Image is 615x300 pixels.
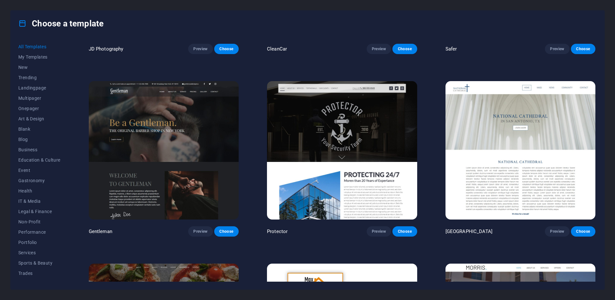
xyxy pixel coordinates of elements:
span: Services [18,250,60,255]
span: IT & Media [18,199,60,204]
span: Performance [18,230,60,235]
span: New [18,65,60,70]
span: Blank [18,127,60,132]
span: Travel [18,281,60,286]
span: Business [18,147,60,152]
span: All Templates [18,44,60,49]
button: Blank [18,124,60,134]
button: Portfolio [18,237,60,248]
span: Choose [576,46,590,52]
button: Art & Design [18,114,60,124]
img: Gentleman [89,81,239,220]
button: Preview [545,226,569,237]
h4: Choose a template [18,18,104,29]
button: Preview [545,44,569,54]
span: Education & Culture [18,157,60,163]
button: My Templates [18,52,60,62]
button: Choose [214,226,239,237]
span: Art & Design [18,116,60,121]
button: IT & Media [18,196,60,206]
span: Choose [219,46,234,52]
button: Travel [18,278,60,289]
button: Preview [367,226,391,237]
span: Preview [550,46,564,52]
button: Choose [571,44,595,54]
button: Choose [571,226,595,237]
span: Trades [18,271,60,276]
button: Performance [18,227,60,237]
span: Legal & Finance [18,209,60,214]
span: Preview [193,46,207,52]
span: Choose [398,229,412,234]
button: Choose [392,226,417,237]
span: Choose [576,229,590,234]
span: Preview [372,229,386,234]
button: Trades [18,268,60,278]
span: Choose [398,46,412,52]
p: CleanCar [267,46,287,52]
img: Protector [267,81,417,220]
span: Preview [193,229,207,234]
button: Onepager [18,103,60,114]
button: Choose [214,44,239,54]
span: Preview [372,46,386,52]
span: Onepager [18,106,60,111]
button: Preview [367,44,391,54]
p: Gentleman [89,228,112,235]
button: Landingpage [18,83,60,93]
span: Preview [550,229,564,234]
p: Protector [267,228,288,235]
span: My Templates [18,54,60,60]
p: JD Photography [89,46,124,52]
span: Landingpage [18,85,60,90]
button: Event [18,165,60,175]
button: Blog [18,134,60,145]
button: Business [18,145,60,155]
button: Sports & Beauty [18,258,60,268]
span: Choose [219,229,234,234]
button: Choose [392,44,417,54]
button: All Templates [18,42,60,52]
span: Portfolio [18,240,60,245]
p: [GEOGRAPHIC_DATA] [445,228,492,235]
span: Gastronomy [18,178,60,183]
span: Event [18,168,60,173]
span: Blog [18,137,60,142]
button: Preview [188,226,213,237]
button: Preview [188,44,213,54]
button: Trending [18,72,60,83]
button: Non-Profit [18,217,60,227]
span: Non-Profit [18,219,60,224]
button: Services [18,248,60,258]
button: Legal & Finance [18,206,60,217]
span: Sports & Beauty [18,260,60,266]
button: Gastronomy [18,175,60,186]
span: Multipager [18,96,60,101]
button: New [18,62,60,72]
span: Trending [18,75,60,80]
span: Health [18,188,60,193]
p: Safer [445,46,457,52]
img: National Cathedral [445,81,595,220]
button: Multipager [18,93,60,103]
button: Education & Culture [18,155,60,165]
button: Health [18,186,60,196]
